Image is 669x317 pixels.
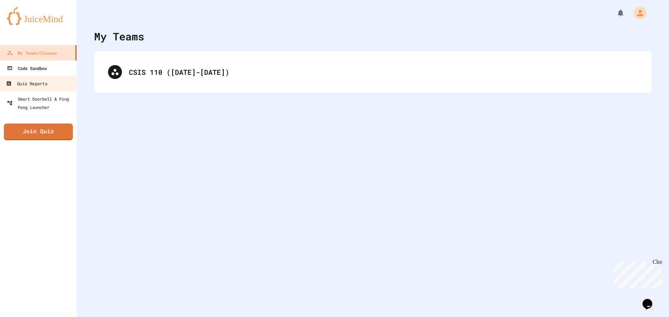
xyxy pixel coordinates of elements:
[7,95,74,111] div: Smart Doorbell & Ping Pong Launcher
[94,29,144,44] div: My Teams
[129,67,638,77] div: CSIS 110 ([DATE]-[DATE])
[6,79,47,88] div: Quiz Reports
[626,5,648,21] div: My Account
[603,7,626,19] div: My Notifications
[3,3,48,44] div: Chat with us now!Close
[7,64,47,72] div: Code Sandbox
[101,58,645,86] div: CSIS 110 ([DATE]-[DATE])
[611,259,662,288] iframe: chat widget
[4,124,73,140] a: Join Quiz
[7,7,70,25] img: logo-orange.svg
[7,49,57,57] div: My Teams/Classes
[640,289,662,310] iframe: chat widget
